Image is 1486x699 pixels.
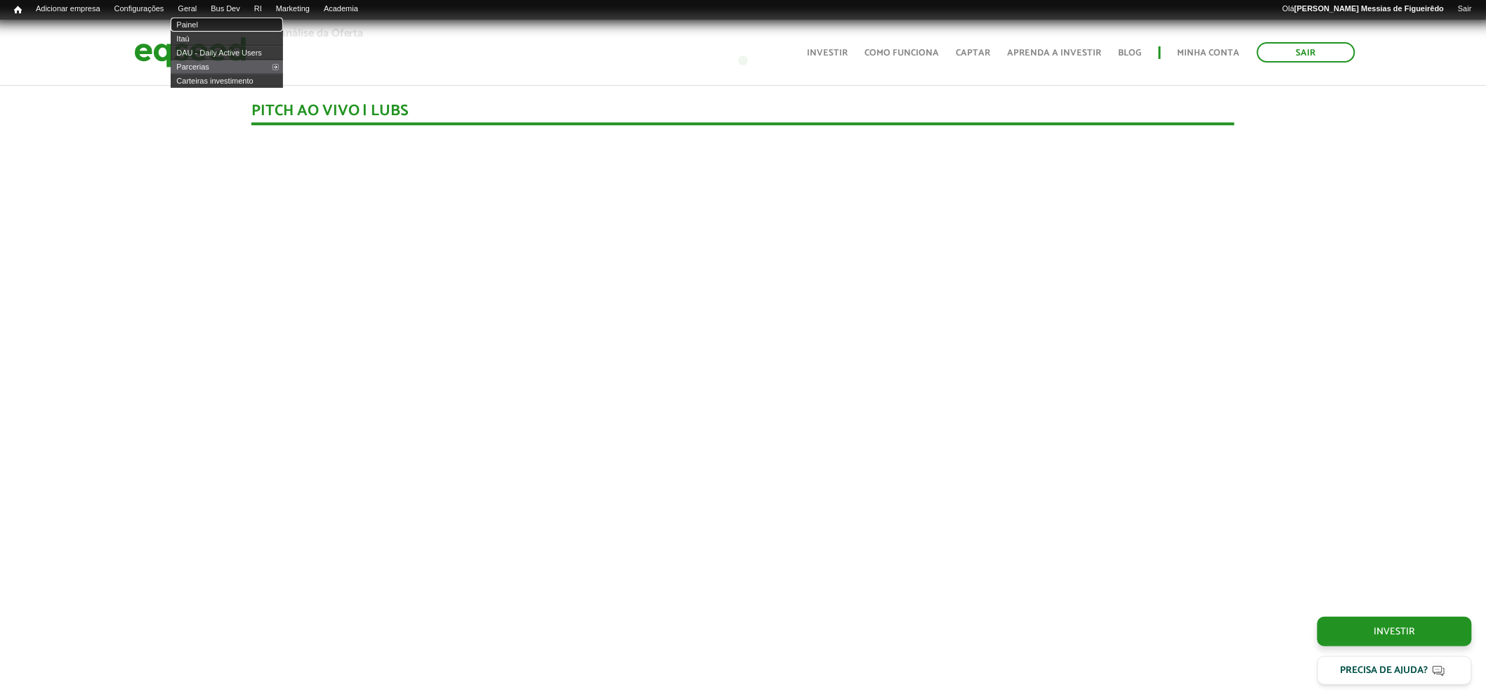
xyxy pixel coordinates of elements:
a: Bus Dev [204,4,247,15]
a: Adicionar empresa [29,4,107,15]
a: Painel [171,18,283,32]
a: Sair [1451,4,1479,15]
a: Início [7,4,29,17]
a: Minha conta [1178,48,1240,58]
img: EqSeed [134,34,246,71]
strong: [PERSON_NAME] Messias de Figueirêdo [1294,4,1444,13]
a: Academia [317,4,365,15]
a: Aprenda a investir [1008,48,1102,58]
a: Configurações [107,4,171,15]
a: Marketing [269,4,317,15]
a: Investir [808,48,848,58]
a: Blog [1119,48,1142,58]
a: Sair [1257,42,1355,63]
a: RI [247,4,269,15]
a: Captar [956,48,991,58]
div: Pitch ao vivo | Lubs [251,103,1235,125]
a: Como funciona [865,48,940,58]
a: Investir [1317,617,1472,646]
a: Geral [171,4,204,15]
span: Início [14,5,22,15]
a: Olá[PERSON_NAME] Messias de Figueirêdo [1275,4,1451,15]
